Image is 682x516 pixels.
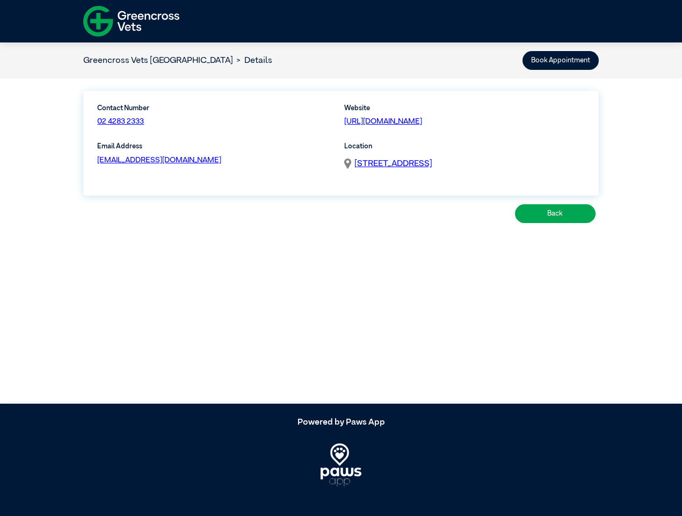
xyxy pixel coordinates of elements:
button: Back [515,204,596,223]
label: Website [344,103,584,113]
a: [URL][DOMAIN_NAME] [344,118,422,125]
button: Book Appointment [523,51,599,70]
a: [STREET_ADDRESS] [354,157,432,170]
a: Greencross Vets [GEOGRAPHIC_DATA] [83,56,233,65]
img: f-logo [83,3,179,40]
a: 02 4283 2333 [97,118,144,125]
li: Details [233,54,272,67]
a: [EMAIL_ADDRESS][DOMAIN_NAME] [97,156,221,164]
label: Contact Number [97,103,212,113]
span: [STREET_ADDRESS] [354,160,432,168]
label: Location [344,141,584,152]
h5: Powered by Paws App [83,418,599,428]
label: Email Address [97,141,337,152]
img: PawsApp [321,443,362,486]
nav: breadcrumb [83,54,272,67]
